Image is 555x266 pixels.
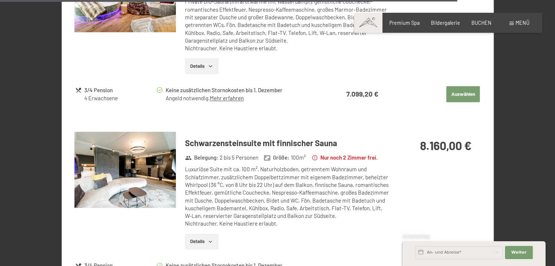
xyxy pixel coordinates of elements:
span: Menü [516,20,529,26]
div: Luxuriöse Suite mit ca. 100 m², Naturholzboden, getrenntem Wohnraum und Schlafzimmer, zusätzliche... [185,165,389,227]
strong: 7.099,20 € [346,90,378,98]
a: Mehr erfahren [210,95,244,101]
strong: Belegung : [185,154,218,161]
div: 3/4 Pension [84,86,155,94]
span: 100 m² [291,154,306,161]
h3: Schwarzensteinsuite mit finnischer Sauna [185,137,389,149]
img: mss_renderimg.php [74,132,176,208]
div: Angeld notwendig. [166,94,317,102]
a: Bildergalerie [431,20,460,26]
span: Schnellanfrage [402,234,430,239]
a: Premium Spa [389,20,420,26]
button: Auswählen [446,86,480,102]
div: 4 Erwachsene [84,94,155,102]
span: 2 bis 5 Personen [220,154,258,161]
button: Weiter [505,246,533,259]
strong: 8.160,00 € [420,138,471,152]
span: Weiter [511,250,527,255]
strong: Nur noch 2 Zimmer frei. [312,154,378,161]
div: Keine zusätzlichen Stornokosten bis 1. Dezember [166,86,317,94]
strong: Größe : [264,154,289,161]
a: BUCHEN [471,20,492,26]
button: Details [185,58,218,74]
button: Details [185,234,218,250]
